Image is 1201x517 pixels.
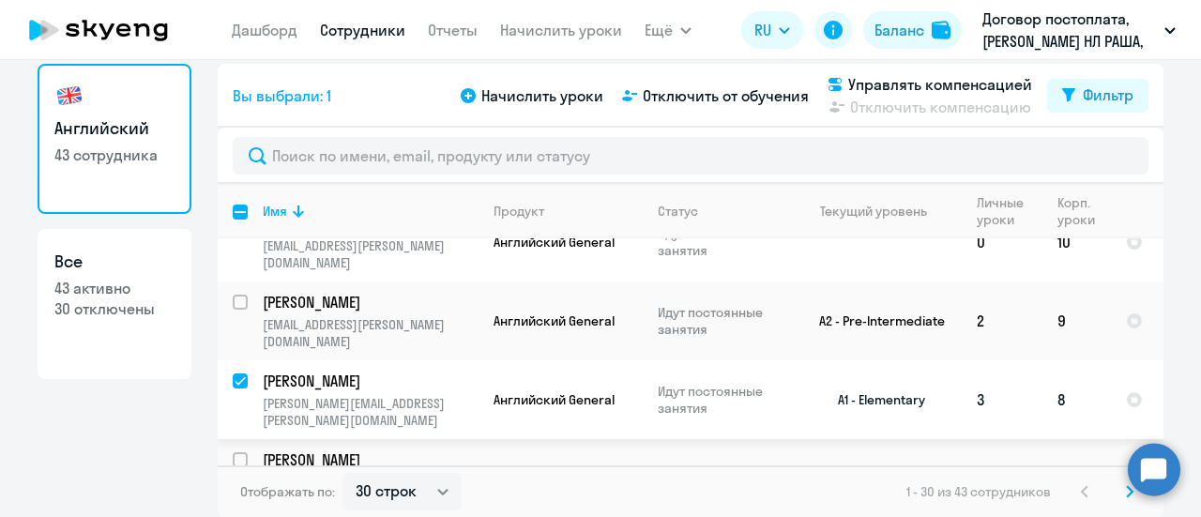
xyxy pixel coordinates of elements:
[645,11,692,49] button: Ещё
[263,316,478,350] p: [EMAIL_ADDRESS][PERSON_NAME][DOMAIN_NAME]
[54,298,175,319] p: 30 отключены
[977,194,1029,228] div: Личные уроки
[54,144,175,165] p: 43 сотрудника
[54,250,175,274] h3: Все
[232,21,297,39] a: Дашборд
[494,312,615,329] span: Английский General
[977,194,1041,228] div: Личные уроки
[494,203,544,220] div: Продукт
[263,203,478,220] div: Имя
[658,383,786,417] p: Идут постоянные занятия
[1042,360,1111,439] td: 8
[863,11,962,49] button: Балансbalance
[494,203,642,220] div: Продукт
[233,84,331,107] span: Вы выбрали: 1
[874,19,924,41] div: Баланс
[1047,79,1148,113] button: Фильтр
[658,203,698,220] div: Статус
[233,137,1148,175] input: Поиск по имени, email, продукту или статусу
[848,73,1032,96] span: Управлять компенсацией
[500,21,622,39] a: Начислить уроки
[38,64,191,214] a: Английский43 сотрудника
[263,292,475,312] p: [PERSON_NAME]
[263,371,478,391] a: [PERSON_NAME]
[643,84,809,107] span: Отключить от обучения
[54,116,175,141] h3: Английский
[263,203,287,220] div: Имя
[38,229,191,379] a: Все43 активно30 отключены
[1083,84,1133,106] div: Фильтр
[1042,281,1111,360] td: 9
[658,225,786,259] p: Идут постоянные занятия
[263,292,478,312] a: [PERSON_NAME]
[962,281,1042,360] td: 2
[820,203,927,220] div: Текущий уровень
[494,391,615,408] span: Английский General
[481,84,603,107] span: Начислить уроки
[741,11,803,49] button: RU
[802,203,961,220] div: Текущий уровень
[494,234,615,251] span: Английский General
[1057,194,1110,228] div: Корп. уроки
[263,449,478,470] a: [PERSON_NAME]
[658,203,786,220] div: Статус
[263,237,478,271] p: [EMAIL_ADDRESS][PERSON_NAME][DOMAIN_NAME]
[54,81,84,111] img: english
[240,483,335,500] span: Отображать по:
[932,21,950,39] img: balance
[787,360,962,439] td: A1 - Elementary
[754,19,771,41] span: RU
[973,8,1185,53] button: Договор постоплата, [PERSON_NAME] НЛ РАША, ООО
[962,203,1042,281] td: 0
[982,8,1157,53] p: Договор постоплата, [PERSON_NAME] НЛ РАША, ООО
[962,360,1042,439] td: 3
[1057,194,1098,228] div: Корп. уроки
[263,395,478,429] p: [PERSON_NAME][EMAIL_ADDRESS][PERSON_NAME][DOMAIN_NAME]
[263,449,475,470] p: [PERSON_NAME]
[1042,203,1111,281] td: 10
[320,21,405,39] a: Сотрудники
[54,278,175,298] p: 43 активно
[263,371,475,391] p: [PERSON_NAME]
[658,462,786,495] p: Идут постоянные занятия
[787,281,962,360] td: A2 - Pre-Intermediate
[645,19,673,41] span: Ещё
[906,483,1051,500] span: 1 - 30 из 43 сотрудников
[658,304,786,338] p: Идут постоянные занятия
[428,21,478,39] a: Отчеты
